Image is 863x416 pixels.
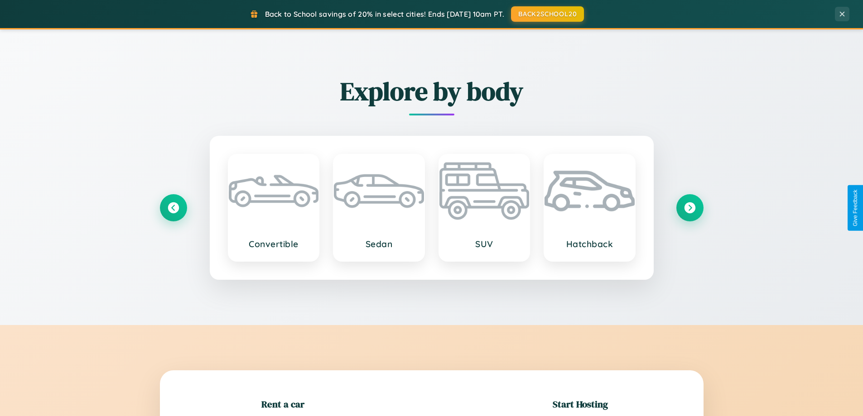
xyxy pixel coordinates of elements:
h2: Start Hosting [553,397,608,411]
h3: Sedan [343,239,415,249]
span: Back to School savings of 20% in select cities! Ends [DATE] 10am PT. [265,10,504,19]
button: BACK2SCHOOL20 [511,6,584,22]
h2: Explore by body [160,74,704,109]
h3: Hatchback [554,239,626,249]
div: Give Feedback [852,190,858,226]
h3: SUV [448,239,521,249]
h3: Convertible [238,239,310,249]
h2: Rent a car [261,397,304,411]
